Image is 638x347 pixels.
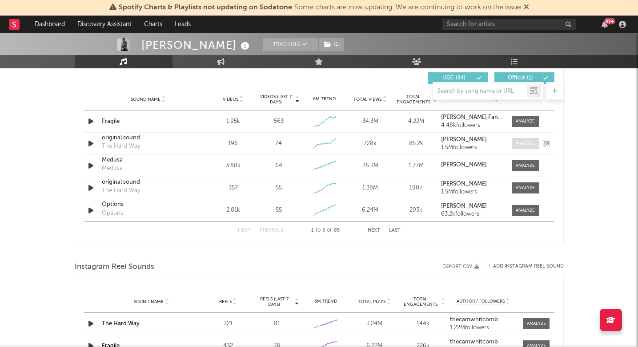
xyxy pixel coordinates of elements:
[102,134,195,142] a: original sound
[213,139,254,148] div: 196
[500,75,541,81] span: Official ( 1 )
[138,16,169,33] a: Charts
[213,184,254,193] div: 357
[213,162,254,170] div: 3.88k
[206,319,250,328] div: 321
[441,211,503,217] div: 63.2k followers
[524,4,529,11] span: Dismiss
[368,228,380,233] button: Next
[255,296,294,307] span: Reels (last 7 days)
[494,72,554,84] button: Official(1)
[134,299,164,304] span: Sound Name
[395,139,437,148] div: 85.2k
[263,38,318,51] button: Tracking
[441,189,503,195] div: 1.5M followers
[349,184,391,193] div: 1.39M
[441,137,487,142] strong: [PERSON_NAME]
[450,339,498,345] strong: thecamwhitcomb
[441,162,503,168] a: [PERSON_NAME]
[315,229,321,233] span: to
[604,18,615,24] div: 99 +
[75,262,154,272] span: Instagram Reel Sounds
[389,228,401,233] button: Last
[441,203,487,209] strong: [PERSON_NAME]
[395,162,437,170] div: 1.77M
[442,264,479,269] button: Export CSV
[260,228,283,233] button: Previous
[433,88,527,95] input: Search by song name or URL
[169,16,197,33] a: Leads
[102,142,140,151] div: The Hard Way
[395,206,437,215] div: 293k
[433,75,474,81] span: UGC ( 84 )
[349,117,391,126] div: 34.3M
[102,209,123,218] div: Options
[442,19,576,30] input: Search for artists
[71,16,138,33] a: Discovery Assistant
[119,4,292,11] span: Spotify Charts & Playlists not updating on Sodatone
[275,139,282,148] div: 74
[301,225,350,236] div: 1 5 85
[450,339,517,345] a: thecamwhitcomb
[349,162,391,170] div: 26.3M
[441,162,487,168] strong: [PERSON_NAME]
[479,264,564,269] div: + Add Instagram Reel Sound
[450,325,517,331] div: 1.22M followers
[102,186,140,195] div: The Hard Way
[318,38,345,51] span: ( 1 )
[102,200,195,209] a: Options
[102,178,195,187] a: original sound
[327,229,332,233] span: of
[219,299,232,304] span: Reels
[102,321,140,327] a: The Hard Way
[457,299,505,304] span: Author / Followers
[602,21,608,28] button: 99+
[352,319,397,328] div: 3.24M
[441,145,503,151] div: 1.5M followers
[441,181,487,187] strong: [PERSON_NAME]
[428,72,488,84] button: UGC(84)
[213,206,254,215] div: 2.81k
[441,137,503,143] a: [PERSON_NAME]
[141,38,252,52] div: [PERSON_NAME]
[274,117,284,126] div: 563
[450,317,498,323] strong: thecamwhitcomb
[275,162,282,170] div: 64
[349,206,391,215] div: 6.24M
[450,317,517,323] a: thecamwhitcomb
[395,184,437,193] div: 190k
[255,319,299,328] div: 81
[441,114,513,120] strong: [PERSON_NAME] Fan Page
[276,184,282,193] div: 55
[304,298,348,305] div: 6M Trend
[119,4,521,11] span: : Some charts are now updating. We are continuing to work on the issue
[28,16,71,33] a: Dashboard
[401,319,445,328] div: 144k
[349,139,391,148] div: 728k
[319,38,344,51] button: (1)
[441,122,503,129] div: 4.48k followers
[238,228,251,233] button: First
[441,181,503,187] a: [PERSON_NAME]
[488,264,564,269] button: + Add Instagram Reel Sound
[441,203,503,209] a: [PERSON_NAME]
[276,206,282,215] div: 55
[401,296,440,307] span: Total Engagements
[102,156,195,165] a: Medusa
[441,114,503,121] a: [PERSON_NAME] Fan Page
[358,299,385,304] span: Total Plays
[395,117,437,126] div: 4.22M
[102,117,195,126] a: Fragile
[213,117,254,126] div: 1.95k
[102,164,123,173] div: Medusa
